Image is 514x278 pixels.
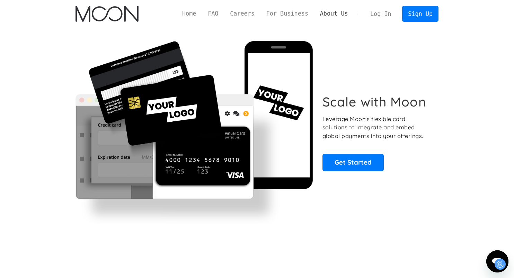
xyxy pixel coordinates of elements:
a: home [76,6,138,22]
a: For Business [260,9,314,18]
iframe: Bouton de lancement de la fenêtre de messagerie [486,250,508,272]
p: Leverage Moon's flexible card solutions to integrate and embed global payments into your offerings. [322,115,431,140]
h1: Scale with Moon [322,94,426,110]
a: About Us [314,9,354,18]
a: FAQ [202,9,224,18]
img: Moon Logo [76,6,138,22]
a: Sign Up [402,6,438,21]
a: Careers [224,9,260,18]
a: Get Started [322,154,384,171]
a: Log In [364,6,397,21]
a: Home [176,9,202,18]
